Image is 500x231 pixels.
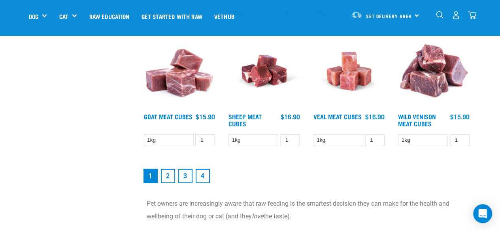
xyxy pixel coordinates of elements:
[365,113,385,120] div: $16.90
[147,197,467,223] p: Pet owners are increasingly aware that raw feeding is the smartest decision they can make for the...
[281,113,300,120] div: $16.90
[396,34,472,109] img: 1181 Wild Venison Meat Cubes Boneless 01
[178,169,192,183] a: Goto page 3
[468,11,476,19] img: home-icon@2x.png
[143,169,158,183] a: Page 1
[136,0,208,32] a: Get started with Raw
[142,34,217,109] img: 1184 Wild Goat Meat Cubes Boneless 01
[59,12,68,21] a: Cat
[226,34,302,109] img: Sheep Meat
[208,0,240,32] a: Vethub
[473,204,492,223] div: Open Intercom Messenger
[280,134,300,146] input: 1
[29,12,38,21] a: Dog
[452,11,460,19] img: user.png
[196,169,210,183] a: Goto page 4
[436,11,443,19] img: home-icon-1@2x.png
[311,34,387,109] img: Veal Meat Cubes8454
[351,11,362,19] img: van-moving.png
[195,134,215,146] input: 1
[144,115,192,118] a: Goat Meat Cubes
[398,115,436,125] a: Wild Venison Meat Cubes
[228,115,262,125] a: Sheep Meat Cubes
[83,0,135,32] a: Raw Education
[450,113,470,120] div: $15.90
[366,15,412,17] span: Set Delivery Area
[313,115,362,118] a: Veal Meat Cubes
[252,212,263,220] em: love
[161,169,175,183] a: Goto page 2
[365,134,385,146] input: 1
[450,134,470,146] input: 1
[196,113,215,120] div: $15.90
[142,167,472,185] nav: pagination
